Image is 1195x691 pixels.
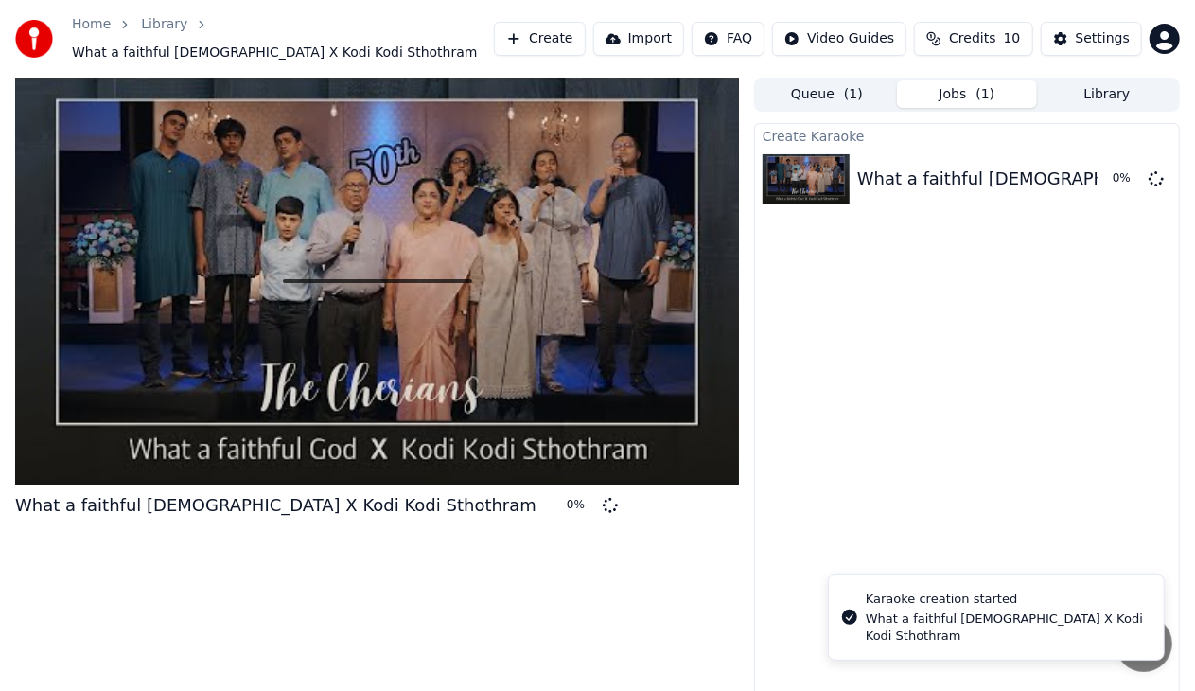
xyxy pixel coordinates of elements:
div: What a faithful [DEMOGRAPHIC_DATA] X Kodi Kodi Sthothram [15,492,536,519]
div: Karaoke creation started [866,590,1149,609]
button: Library [1037,80,1177,108]
img: youka [15,20,53,58]
button: Credits10 [914,22,1032,56]
span: Credits [949,29,995,48]
div: What a faithful [DEMOGRAPHIC_DATA] X Kodi Kodi Sthothram [866,611,1149,645]
span: 10 [1004,29,1021,48]
div: 0 % [1113,171,1141,186]
span: ( 1 ) [844,85,863,104]
button: Create [494,22,586,56]
nav: breadcrumb [72,15,494,62]
span: What a faithful [DEMOGRAPHIC_DATA] X Kodi Kodi Sthothram [72,44,478,62]
button: Settings [1041,22,1142,56]
a: Library [141,15,187,34]
button: Jobs [897,80,1037,108]
button: Import [593,22,684,56]
div: Settings [1076,29,1130,48]
div: Create Karaoke [755,124,1179,147]
button: Video Guides [772,22,906,56]
span: ( 1 ) [976,85,995,104]
button: FAQ [692,22,764,56]
a: Home [72,15,111,34]
div: 0 % [567,498,595,513]
button: Queue [757,80,897,108]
